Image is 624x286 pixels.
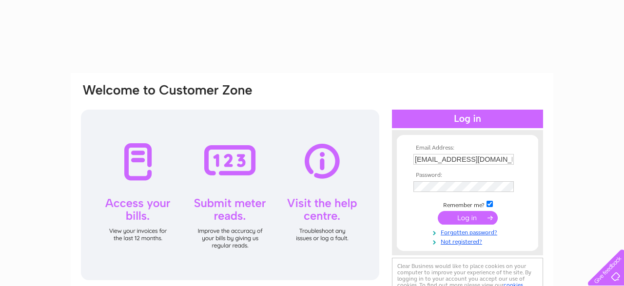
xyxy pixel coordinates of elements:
th: Password: [411,172,524,179]
td: Remember me? [411,199,524,209]
a: Not registered? [413,236,524,246]
a: Forgotten password? [413,227,524,236]
input: Submit [438,211,498,225]
th: Email Address: [411,145,524,152]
